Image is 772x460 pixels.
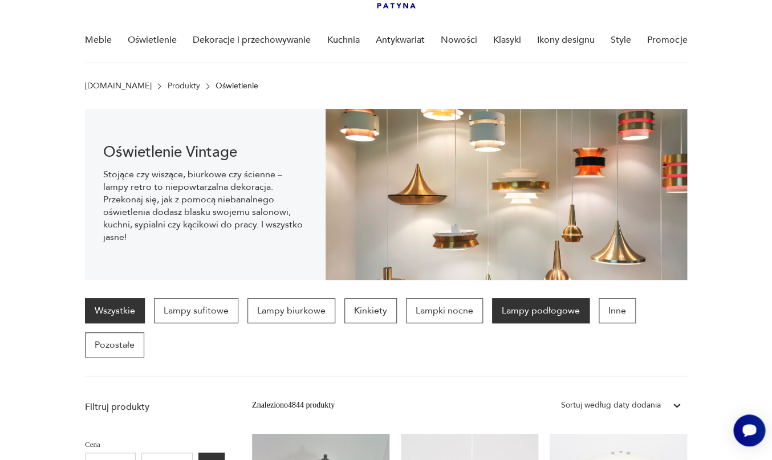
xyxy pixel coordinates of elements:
[599,298,636,323] a: Inne
[128,18,177,62] a: Oświetlenie
[561,399,661,412] div: Sortuj według daty dodania
[85,82,152,91] a: [DOMAIN_NAME]
[252,399,335,412] div: Znaleziono 4844 produkty
[85,18,112,62] a: Meble
[85,438,225,451] p: Cena
[103,168,307,243] p: Stojące czy wiszące, biurkowe czy ścienne – lampy retro to niepowtarzalna dekoracja. Przekonaj si...
[611,18,631,62] a: Style
[493,18,521,62] a: Klasyki
[103,145,307,159] h1: Oświetlenie Vintage
[326,109,687,280] img: Oświetlenie
[327,18,359,62] a: Kuchnia
[85,401,225,413] p: Filtruj produkty
[85,332,144,357] a: Pozostałe
[733,414,765,446] iframe: Smartsupp widget button
[216,82,258,91] p: Oświetlenie
[492,298,590,323] a: Lampy podłogowe
[406,298,483,323] a: Lampki nocne
[193,18,311,62] a: Dekoracje i przechowywanie
[344,298,397,323] a: Kinkiety
[247,298,335,323] a: Lampy biurkowe
[375,18,424,62] a: Antykwariat
[85,298,145,323] a: Wszystkie
[154,298,238,323] a: Lampy sufitowe
[167,82,200,91] a: Produkty
[537,18,595,62] a: Ikony designu
[441,18,477,62] a: Nowości
[647,18,687,62] a: Promocje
